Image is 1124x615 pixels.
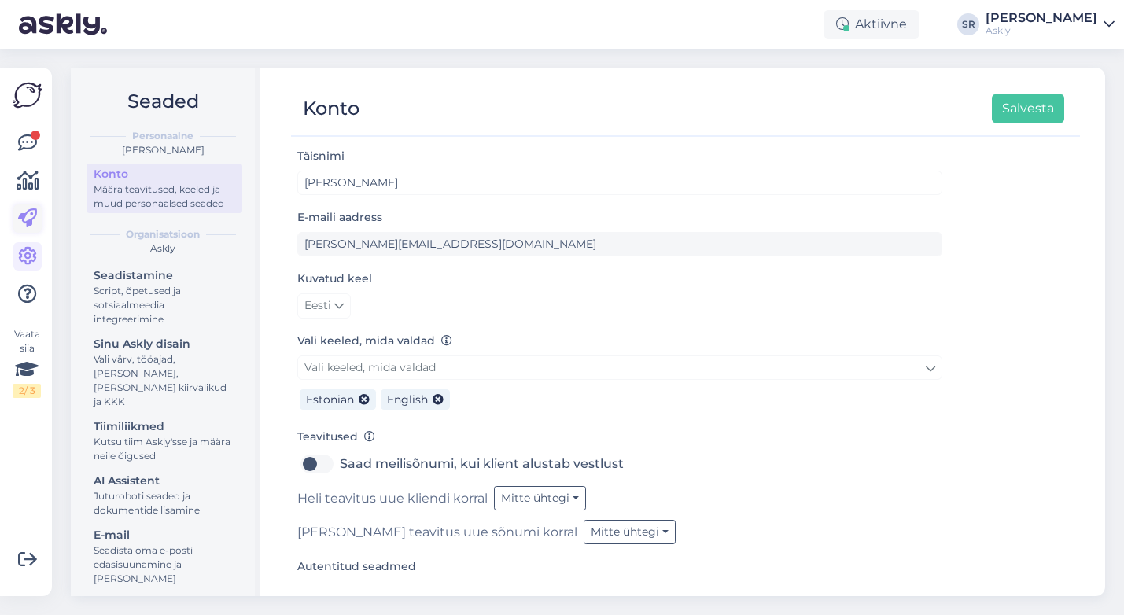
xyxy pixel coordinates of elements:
label: Autentitud seadmed [297,558,416,575]
a: KontoMäära teavitused, keeled ja muud personaalsed seaded [87,164,242,213]
label: Kuvatud keel [297,271,372,287]
a: AI AssistentJuturoboti seaded ja dokumentide lisamine [87,470,242,520]
span: Eesti [304,297,331,315]
div: Konto [303,94,359,123]
div: E-mail [94,527,235,543]
a: TiimiliikmedKutsu tiim Askly'sse ja määra neile õigused [87,416,242,466]
div: Seadistamine [94,267,235,284]
div: Aktiivne [824,10,919,39]
div: Seadista oma e-posti edasisuunamine ja [PERSON_NAME] [94,543,235,586]
label: Teavitused [297,429,375,445]
div: Askly [986,24,1097,37]
span: English [387,392,428,407]
div: SR [957,13,979,35]
button: Mitte ühtegi [494,486,586,510]
div: [PERSON_NAME] [83,143,242,157]
label: Saad meilisõnumi, kui klient alustab vestlust [340,451,624,477]
div: Askly [83,241,242,256]
div: Konto [94,166,235,182]
button: Mitte ühtegi [584,520,676,544]
b: Personaalne [132,129,193,143]
label: Täisnimi [297,148,345,164]
div: Määra teavitused, keeled ja muud personaalsed seaded [94,182,235,211]
div: Juturoboti seaded ja dokumentide lisamine [94,489,235,517]
span: Estonian [306,392,354,407]
div: Tiimiliikmed [94,418,235,435]
div: 2 / 3 [13,384,41,398]
a: [PERSON_NAME]Askly [986,12,1115,37]
div: Vaata siia [13,327,41,398]
input: Sisesta nimi [297,171,942,195]
label: Vali keeled, mida valdad [297,333,452,349]
a: Vali keeled, mida valdad [297,355,942,380]
a: SeadistamineScript, õpetused ja sotsiaalmeedia integreerimine [87,265,242,329]
div: Heli teavitus uue kliendi korral [297,486,942,510]
input: Sisesta e-maili aadress [297,232,942,256]
a: E-mailSeadista oma e-posti edasisuunamine ja [PERSON_NAME] [87,525,242,588]
button: Salvesta [992,94,1064,123]
div: Kutsu tiim Askly'sse ja määra neile õigused [94,435,235,463]
a: Sinu Askly disainVali värv, tööajad, [PERSON_NAME], [PERSON_NAME] kiirvalikud ja KKK [87,333,242,411]
a: Eesti [297,293,351,319]
div: Vali värv, tööajad, [PERSON_NAME], [PERSON_NAME] kiirvalikud ja KKK [94,352,235,409]
div: Arveldamine [94,595,235,612]
img: Askly Logo [13,80,42,110]
div: Sinu Askly disain [94,336,235,352]
div: Script, õpetused ja sotsiaalmeedia integreerimine [94,284,235,326]
div: [PERSON_NAME] [986,12,1097,24]
b: Organisatsioon [126,227,200,241]
label: E-maili aadress [297,209,382,226]
div: AI Assistent [94,473,235,489]
div: iPhone [320,581,456,600]
span: Vali keeled, mida valdad [304,360,436,374]
div: [PERSON_NAME] teavitus uue sõnumi korral [297,520,942,544]
h2: Seaded [83,87,242,116]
